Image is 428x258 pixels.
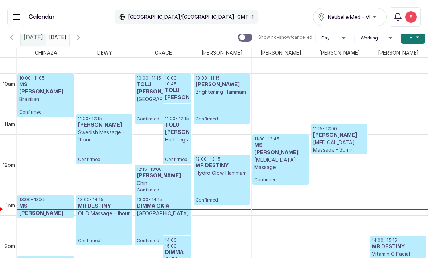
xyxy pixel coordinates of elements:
[165,122,189,136] h3: TOLU [PERSON_NAME]
[313,132,366,139] h3: [PERSON_NAME]
[78,122,131,129] h3: [PERSON_NAME]
[318,35,348,41] button: Day
[1,161,16,169] div: 12pm
[137,172,189,179] h3: [PERSON_NAME]
[78,129,131,143] p: Swedish Massage - 1hour
[33,48,59,57] span: CHINAZA
[401,31,425,44] button: +
[137,96,189,103] p: [GEOGRAPHIC_DATA]
[78,143,131,162] p: Confirmed
[137,75,189,81] p: 10:00 - 11:15
[361,35,378,41] span: Working
[3,120,16,128] div: 11am
[372,243,424,250] h3: MR DESTINY
[137,210,189,217] p: [GEOGRAPHIC_DATA]
[237,13,254,21] p: GMT+1
[96,48,114,57] span: DEWY
[196,156,248,162] p: 12:00 - 13:15
[165,237,189,249] p: 14:00 - 15:00
[137,103,189,122] p: Confirmed
[137,81,189,96] h3: TOLU [PERSON_NAME]
[165,87,189,101] h3: TOLU [PERSON_NAME]
[405,11,417,23] div: 5
[372,250,424,258] p: Vitamin C Facial
[165,75,189,87] p: 10:00 - 10:45
[410,34,413,41] span: +
[328,13,370,21] span: Neubelle Med - VI
[28,13,55,21] h1: Calendar
[254,156,307,171] p: [MEDICAL_DATA] Massage
[376,48,420,57] span: [PERSON_NAME]
[165,101,189,109] p: Underarms
[21,29,46,46] div: [DATE]
[137,197,189,203] p: 13:00 - 14:15
[196,96,248,122] p: Confirmed
[321,35,330,41] span: Day
[19,96,72,103] p: Brazilian
[1,80,16,88] div: 10am
[78,197,131,203] p: 13:00 - 14:15
[78,203,131,210] h3: MR DESTINY
[137,179,189,187] p: Chin
[19,103,72,115] p: Confirmed
[19,75,72,81] p: 10:00 - 11:05
[313,126,366,132] p: 11:15 - 12:00
[19,81,72,96] h3: MS [PERSON_NAME]
[258,34,312,40] p: Show no-show/cancelled
[372,237,424,243] p: 14:00 - 15:15
[153,48,173,57] span: GRACE
[390,7,421,27] button: 5
[313,139,366,153] p: [MEDICAL_DATA] Massage - 30min
[137,203,189,210] h3: DIMMA OKIA
[313,8,387,26] button: Neubelle Med - VI
[165,116,189,122] p: 11:00 - 12:15
[254,142,307,156] h3: MS [PERSON_NAME]
[4,202,16,209] div: 1pm
[196,81,248,88] h3: [PERSON_NAME]
[165,143,189,162] p: Confirmed
[196,177,248,203] p: Confirmed
[24,33,43,42] span: [DATE]
[19,197,72,203] p: 13:00 - 13:35
[3,242,16,250] div: 2pm
[200,48,244,57] span: [PERSON_NAME]
[137,187,189,193] p: Confirmed
[254,136,307,142] p: 11:30 - 12:45
[358,35,395,41] button: Working
[165,136,189,143] p: Half Legs
[78,116,131,122] p: 11:00 - 12:15
[196,169,248,177] p: Hydro Glow Hammam
[78,210,131,217] p: OUD Massage - 1hour
[19,203,72,217] h3: MS [PERSON_NAME]
[78,217,131,244] p: Confirmed
[196,75,248,81] p: 10:00 - 11:15
[137,217,189,244] p: Confirmed
[318,48,362,57] span: [PERSON_NAME]
[128,13,234,21] p: [GEOGRAPHIC_DATA]/[GEOGRAPHIC_DATA]
[254,171,307,183] p: Confirmed
[196,162,248,169] h3: MR DESTINY
[196,88,248,96] p: Brightening Hammam
[259,48,303,57] span: [PERSON_NAME]
[137,166,189,172] p: 12:15 - 13:00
